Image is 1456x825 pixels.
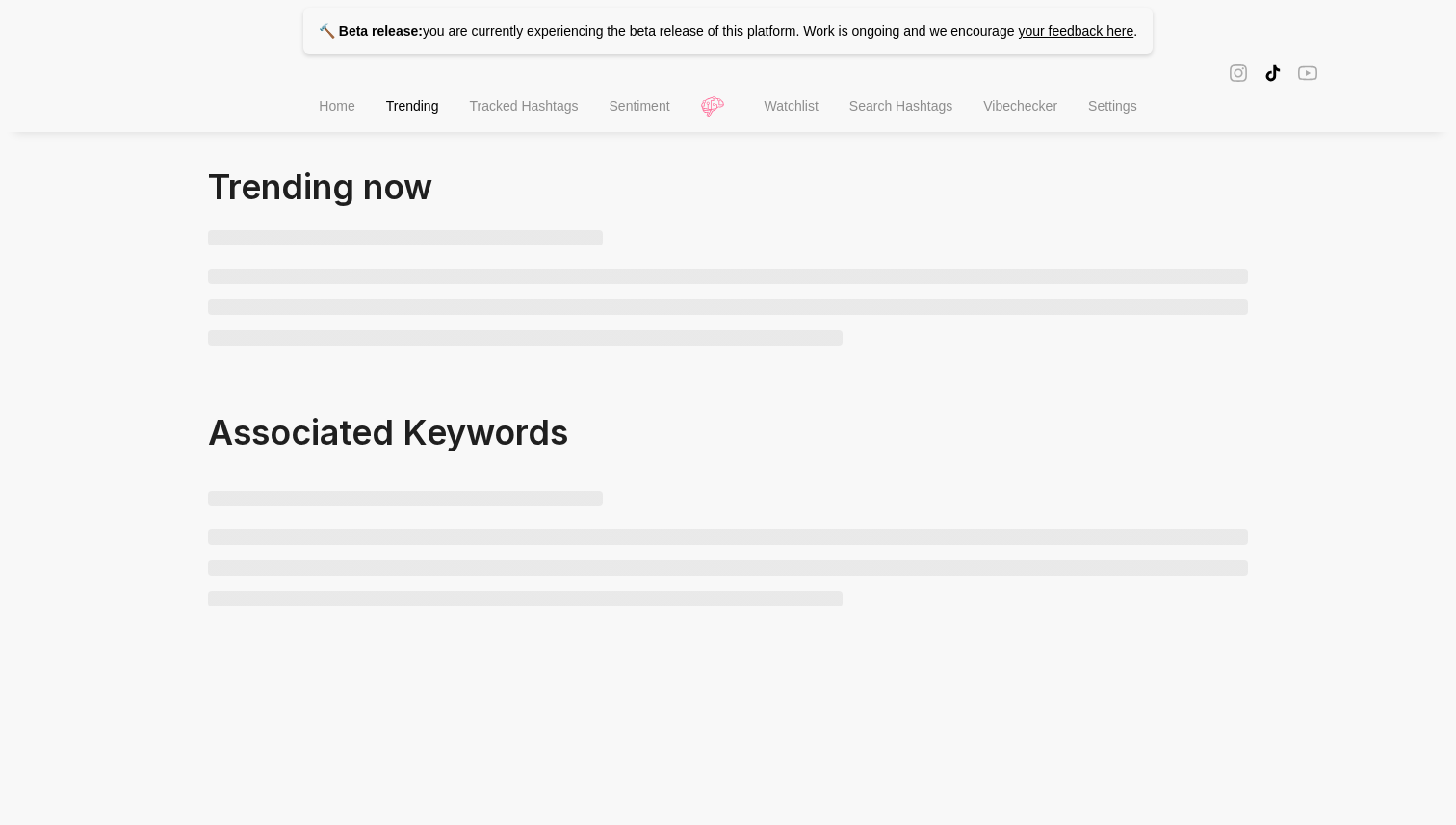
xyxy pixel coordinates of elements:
[208,166,432,208] span: Trending now
[303,8,1153,54] p: you are currently experiencing the beta release of this platform. Work is ongoing and we encourage .
[1018,23,1133,39] a: your feedback here
[849,98,952,114] span: Search Hashtags
[319,23,423,39] strong: 🔨 Beta release:
[983,98,1057,114] span: Vibechecker
[386,98,439,114] span: Trending
[319,98,354,114] span: Home
[469,98,578,114] span: Tracked Hashtags
[1229,62,1248,84] span: instagram
[1298,62,1317,84] span: youtube
[208,411,568,453] span: Associated Keywords
[765,98,819,114] span: Watchlist
[1088,98,1137,114] span: Settings
[610,98,670,114] span: Sentiment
